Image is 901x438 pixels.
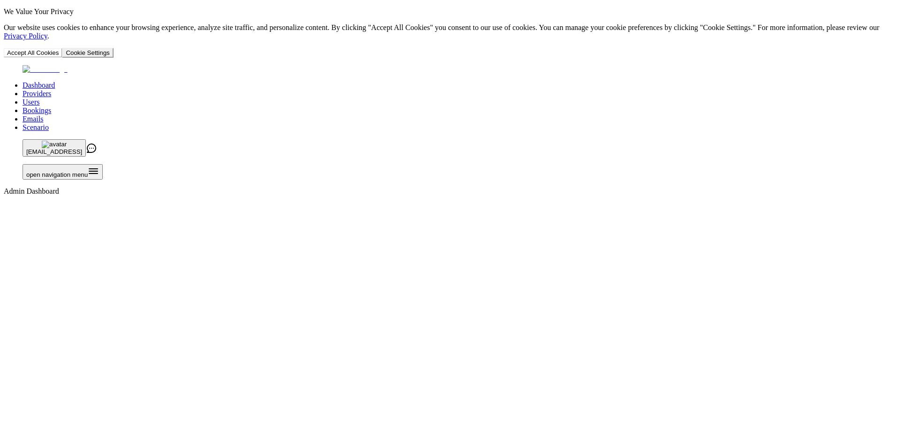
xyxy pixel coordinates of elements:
a: Dashboard [23,81,55,89]
img: Fluum Logo [23,65,68,74]
a: Scenario [23,123,49,131]
a: Users [23,98,39,106]
a: Privacy Policy [4,32,47,40]
a: Providers [23,90,51,98]
p: We Value Your Privacy [4,8,897,16]
button: Accept All Cookies [4,48,62,57]
button: Open menu [23,164,103,180]
button: Cookie Settings [62,48,113,58]
main: Admin Dashboard [4,187,897,196]
a: Bookings [23,106,51,114]
p: Our website uses cookies to enhance your browsing experience, analyze site traffic, and personali... [4,23,897,40]
button: avatar[EMAIL_ADDRESS] [23,139,86,157]
span: open navigation menu [26,171,88,178]
img: avatar [42,141,67,148]
a: Emails [23,115,43,123]
span: [EMAIL_ADDRESS] [26,148,82,155]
